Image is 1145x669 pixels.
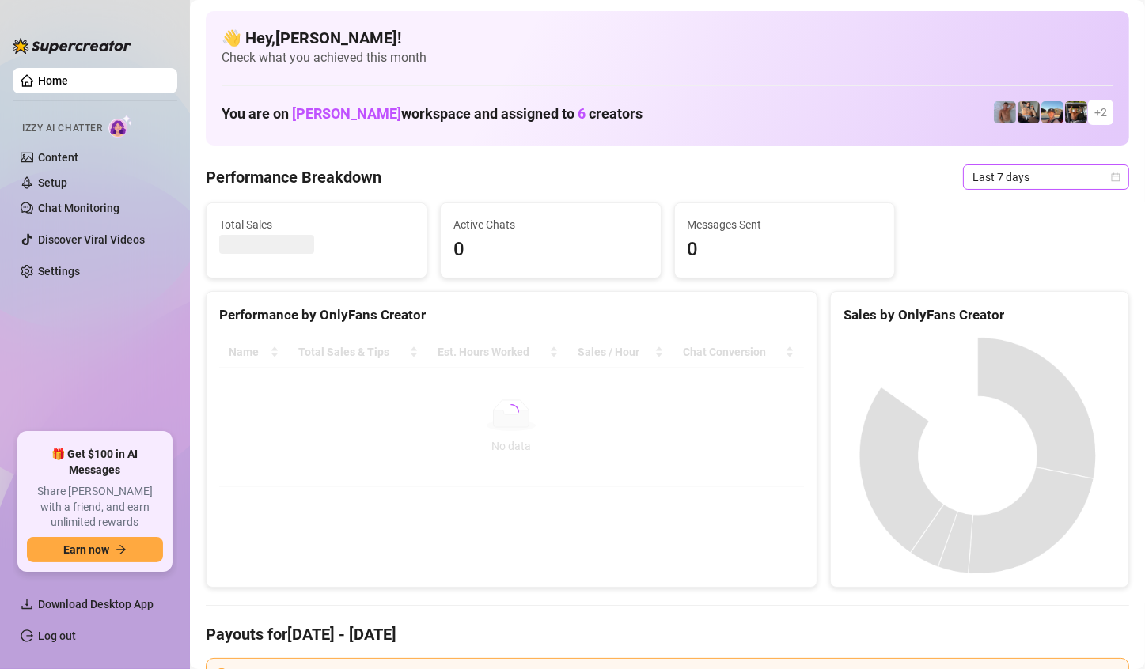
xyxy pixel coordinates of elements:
h4: 👋 Hey, [PERSON_NAME] ! [222,27,1113,49]
span: Check what you achieved this month [222,49,1113,66]
a: Content [38,151,78,164]
span: 6 [578,105,586,122]
div: Performance by OnlyFans Creator [219,304,804,326]
span: 🎁 Get $100 in AI Messages [27,447,163,478]
button: Earn nowarrow-right [27,537,163,562]
img: Joey [994,101,1016,123]
span: Active Chats [453,216,648,233]
div: Sales by OnlyFans Creator [844,304,1116,326]
span: 0 [453,235,648,265]
img: AI Chatter [108,115,133,138]
span: Messages Sent [688,216,882,233]
span: 0 [688,235,882,265]
span: loading [503,404,519,420]
img: George [1018,101,1040,123]
img: Nathan [1065,101,1087,123]
img: logo-BBDzfeDw.svg [13,38,131,54]
span: calendar [1111,172,1120,182]
span: arrow-right [116,544,127,555]
span: + 2 [1094,104,1107,121]
a: Settings [38,265,80,278]
span: Last 7 days [972,165,1120,189]
a: Setup [38,176,67,189]
a: Home [38,74,68,87]
h4: Payouts for [DATE] - [DATE] [206,623,1129,645]
h4: Performance Breakdown [206,166,381,188]
a: Log out [38,629,76,642]
a: Chat Monitoring [38,202,119,214]
span: Total Sales [219,216,414,233]
span: [PERSON_NAME] [292,105,401,122]
h1: You are on workspace and assigned to creators [222,105,643,123]
span: Izzy AI Chatter [22,121,102,136]
span: Download Desktop App [38,598,154,610]
span: Earn now [63,543,109,556]
img: Zach [1041,101,1063,123]
span: Share [PERSON_NAME] with a friend, and earn unlimited rewards [27,484,163,531]
a: Discover Viral Videos [38,233,145,246]
span: download [21,598,33,610]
